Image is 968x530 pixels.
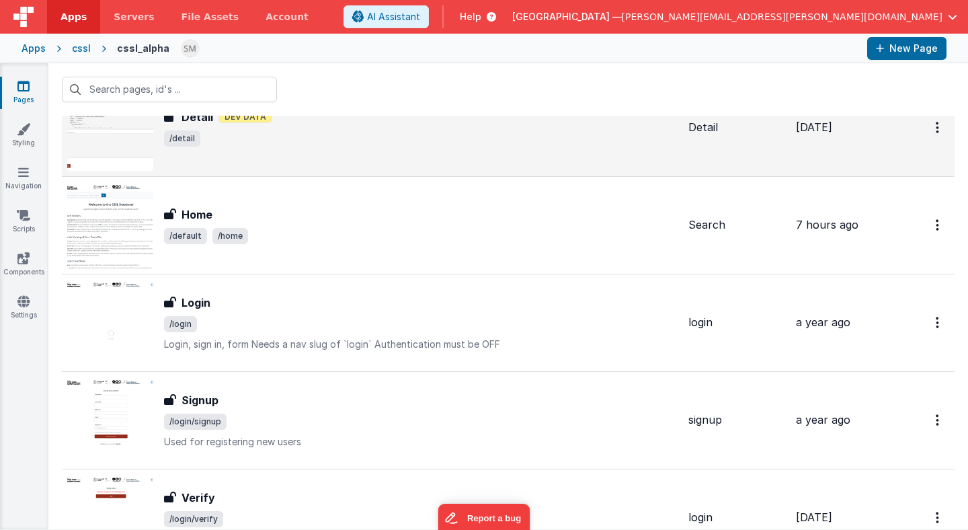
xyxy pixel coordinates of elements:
[512,10,622,24] span: [GEOGRAPHIC_DATA] —
[117,42,169,55] div: cssl_alpha
[114,10,154,24] span: Servers
[512,10,957,24] button: [GEOGRAPHIC_DATA] — [PERSON_NAME][EMAIL_ADDRESS][PERSON_NAME][DOMAIN_NAME]
[72,42,91,55] div: cssl
[22,42,46,55] div: Apps
[181,39,200,58] img: e9616e60dfe10b317d64a5e98ec8e357
[688,217,785,233] div: Search
[164,130,200,147] span: /detail
[867,37,946,60] button: New Page
[367,10,420,24] span: AI Assistant
[796,510,832,524] span: [DATE]
[796,120,832,134] span: [DATE]
[182,10,239,24] span: File Assets
[796,413,850,426] span: a year ago
[182,490,215,506] h3: Verify
[928,309,949,336] button: Options
[796,315,850,329] span: a year ago
[61,10,87,24] span: Apps
[688,120,785,135] div: Detail
[62,77,277,102] input: Search pages, id's ...
[218,111,272,123] span: Dev Data
[688,315,785,330] div: login
[928,211,949,239] button: Options
[164,338,678,351] p: Login, sign in, form Needs a nav slug of `login` Authentication must be OFF
[344,5,429,28] button: AI Assistant
[182,295,210,311] h3: Login
[928,406,949,434] button: Options
[688,412,785,428] div: signup
[164,228,207,244] span: /default
[212,228,248,244] span: /home
[460,10,481,24] span: Help
[164,316,197,332] span: /login
[928,114,949,141] button: Options
[622,10,942,24] span: [PERSON_NAME][EMAIL_ADDRESS][PERSON_NAME][DOMAIN_NAME]
[164,414,227,430] span: /login/signup
[164,511,223,527] span: /login/verify
[688,510,785,525] div: login
[182,109,213,125] h3: Detail
[796,218,858,231] span: 7 hours ago
[182,206,212,223] h3: Home
[164,435,678,449] p: Used for registering new users
[182,392,218,408] h3: Signup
